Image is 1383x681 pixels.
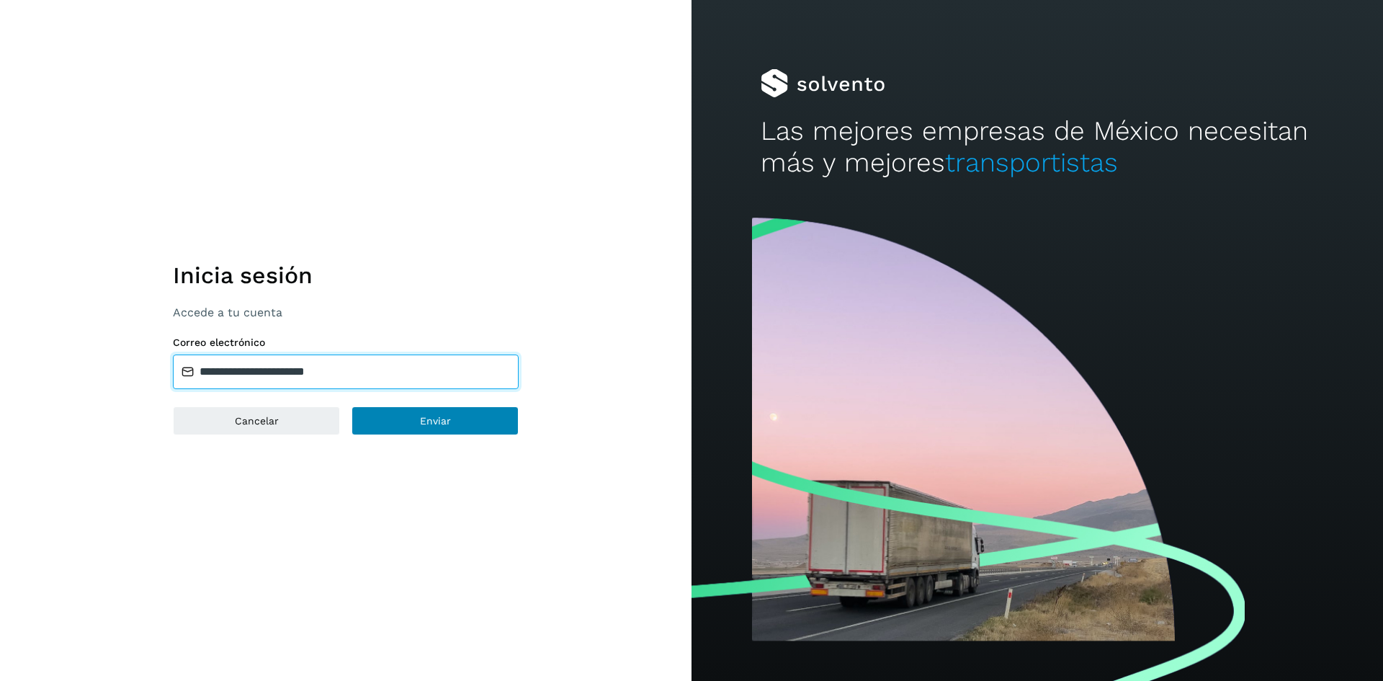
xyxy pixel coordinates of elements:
label: Correo electrónico [173,337,519,349]
h2: Las mejores empresas de México necesitan más y mejores [761,115,1314,179]
h1: Inicia sesión [173,262,519,289]
span: Cancelar [235,416,279,426]
span: Enviar [420,416,451,426]
button: Cancelar [173,406,340,435]
span: transportistas [945,147,1118,178]
button: Enviar [352,406,519,435]
p: Accede a tu cuenta [173,306,519,319]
